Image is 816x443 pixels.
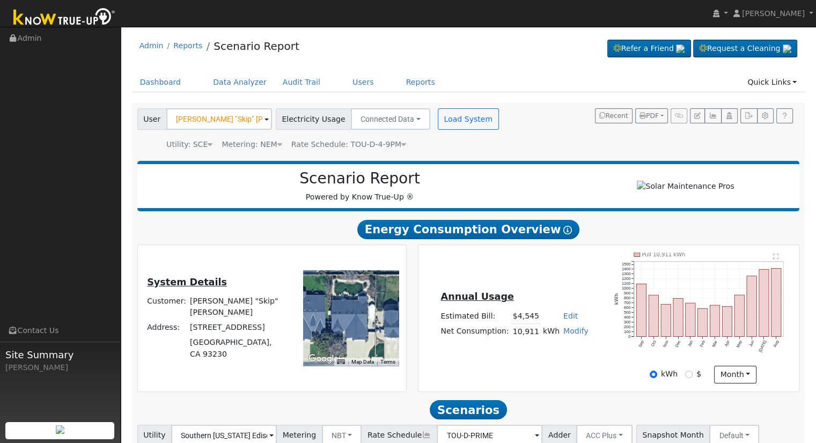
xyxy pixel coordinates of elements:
span: [PERSON_NAME] [742,9,805,18]
button: Edit User [690,108,705,123]
input: $ [685,371,693,378]
td: [STREET_ADDRESS] [188,320,289,335]
div: Powered by Know True-Up ® [143,169,577,203]
rect: onclick="" [771,268,781,336]
text: 200 [624,324,630,329]
text: Aug [773,339,780,348]
a: Help Link [776,108,793,123]
text: 1200 [622,276,630,281]
text: Mar [711,339,719,348]
text: 600 [624,305,630,310]
div: Metering: NEM [222,139,282,150]
div: Utility: SCE [166,139,212,150]
span: Alias: D-CARE [291,140,406,149]
h2: Scenario Report [148,169,571,188]
button: Load System [438,108,499,130]
a: Open this area in Google Maps (opens a new window) [306,352,341,366]
text: 1100 [622,281,630,286]
text: Pull 10,911 kWh [642,252,686,257]
text: 1000 [622,286,630,291]
text: Jun [748,339,755,348]
rect: onclick="" [661,304,671,336]
rect: onclick="" [710,305,720,336]
rect: onclick="" [722,307,732,337]
rect: onclick="" [686,303,695,336]
td: [GEOGRAPHIC_DATA], CA 93230 [188,335,289,361]
a: Reports [173,41,202,50]
a: Dashboard [132,72,189,92]
text: 800 [624,296,630,300]
img: retrieve [676,45,685,53]
td: kWh [541,324,561,339]
text: Feb [699,339,706,348]
td: $4,545 [511,308,541,324]
button: PDF [635,108,668,123]
text: 1400 [622,267,630,271]
span: PDF [639,112,659,120]
text: 1500 [622,262,630,267]
div: [PERSON_NAME] [5,362,115,373]
img: retrieve [56,425,64,434]
button: Multi-Series Graph [704,108,721,123]
button: Map Data [351,358,374,366]
text: 500 [624,310,630,315]
a: Refer a Friend [607,40,691,58]
button: Recent [595,108,633,123]
label: kWh [661,368,678,380]
td: Estimated Bill: [439,308,511,324]
img: Know True-Up [8,6,121,30]
text: kWh [614,293,620,305]
text: Oct [650,339,657,347]
text: 300 [624,320,630,324]
u: Annual Usage [440,291,513,302]
text: Nov [662,339,670,348]
text: 400 [624,315,630,320]
text:  [773,253,779,260]
text: 0 [628,334,630,339]
a: Edit [563,312,578,320]
rect: onclick="" [649,295,658,336]
button: Export Interval Data [740,108,757,123]
button: Login As [721,108,738,123]
td: Address: [145,320,188,335]
td: Customer: [145,293,188,320]
img: Google [306,352,341,366]
button: Settings [757,108,774,123]
span: Energy Consumption Overview [357,220,579,239]
button: Connected Data [351,108,430,130]
rect: onclick="" [698,308,708,336]
td: 10,911 [511,324,541,339]
a: Terms (opens in new tab) [380,359,395,365]
text: Sep [637,339,645,348]
u: System Details [147,277,227,287]
text: Dec [674,339,682,348]
input: Select a User [166,108,272,130]
button: month [714,366,756,384]
text: 100 [624,329,630,334]
a: Reports [398,72,443,92]
i: Show Help [563,226,572,234]
rect: onclick="" [734,295,744,336]
rect: onclick="" [636,284,646,336]
input: kWh [650,371,657,378]
a: Audit Trail [275,72,328,92]
span: Scenarios [430,400,506,419]
a: Quick Links [739,72,805,92]
img: retrieve [783,45,791,53]
text: [DATE] [758,339,768,353]
img: Solar Maintenance Pros [637,181,734,192]
text: 700 [624,300,630,305]
span: Site Summary [5,348,115,362]
text: May [736,339,743,349]
td: [PERSON_NAME] "Skip" [PERSON_NAME] [188,293,289,320]
rect: onclick="" [759,269,769,336]
text: Jan [687,339,694,348]
a: Data Analyzer [205,72,275,92]
a: Users [344,72,382,92]
rect: onclick="" [747,276,756,337]
a: Admin [139,41,164,50]
button: Keyboard shortcuts [337,358,344,366]
span: User [137,108,167,130]
a: Scenario Report [214,40,299,53]
a: Request a Cleaning [693,40,797,58]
